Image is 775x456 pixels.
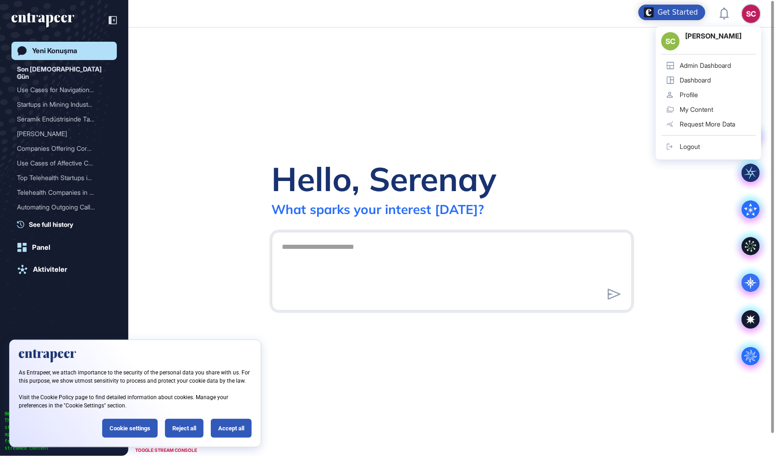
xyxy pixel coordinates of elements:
[11,238,117,257] a: Panel
[17,141,111,156] div: Companies Offering Corporate Cards for E-commerce Businesses
[17,200,111,214] div: Automating Outgoing Calls in Call Centers
[17,220,117,229] a: See full history
[32,47,77,55] div: Yeni Konuşma
[17,141,104,156] div: Companies Offering Corpor...
[17,126,111,141] div: Curie
[17,112,104,126] div: Seramik Endüstrisinde Tal...
[658,8,698,17] div: Get Started
[33,265,67,274] div: Aktiviteler
[272,201,484,217] div: What sparks your interest [DATE]?
[17,126,104,141] div: [PERSON_NAME]
[272,158,497,199] div: Hello, Serenay
[17,156,104,170] div: Use Cases of Affective Co...
[17,97,111,112] div: Startups in Mining Industry Focusing on Perception-Based Navigation Systems Without Absolute Posi...
[17,200,104,214] div: Automating Outgoing Calls...
[638,5,705,20] div: Open Get Started checklist
[11,13,74,27] div: entrapeer-logo
[17,170,111,185] div: Top Telehealth Startups in the US
[17,64,111,82] div: Son [DEMOGRAPHIC_DATA] Gün
[133,445,199,456] div: TOGGLE STREAM CONSOLE
[11,260,117,279] a: Aktiviteler
[644,7,654,17] img: launcher-image-alternative-text
[17,112,111,126] div: Seramik Endüstrisinde Talep Tahminleme Problemi İçin Use Case Geliştirme
[17,170,104,185] div: Top Telehealth Startups i...
[29,220,73,229] span: See full history
[17,185,111,200] div: Telehealth Companies in the US: A Focus on the Health Industry
[17,97,104,112] div: Startups in Mining Indust...
[11,42,117,60] a: Yeni Konuşma
[32,243,50,252] div: Panel
[17,185,104,200] div: Telehealth Companies in t...
[17,82,111,97] div: Use Cases for Navigation Systems Operating Without GPS or Network Infrastructure Using Onboard Pe...
[17,156,111,170] div: Use Cases of Affective Computing in the Automotive Industry
[17,82,104,97] div: Use Cases for Navigation ...
[742,5,760,23] button: SC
